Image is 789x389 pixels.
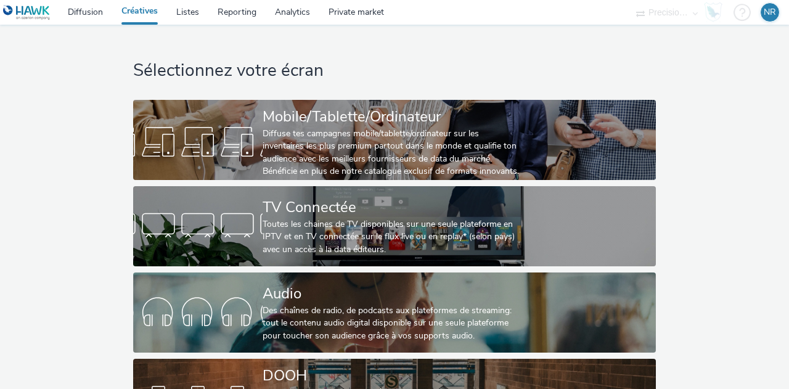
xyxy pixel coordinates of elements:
[263,365,521,387] div: DOOH
[133,100,656,180] a: Mobile/Tablette/OrdinateurDiffuse tes campagnes mobile/tablette/ordinateur sur les inventaires le...
[263,283,521,305] div: Audio
[704,2,727,22] a: Hawk Academy
[133,186,656,266] a: TV ConnectéeToutes les chaines de TV disponibles sur une seule plateforme en IPTV et en TV connec...
[263,197,521,218] div: TV Connectée
[133,59,656,83] h1: Sélectionnez votre écran
[263,106,521,128] div: Mobile/Tablette/Ordinateur
[263,305,521,342] div: Des chaînes de radio, de podcasts aux plateformes de streaming: tout le contenu audio digital dis...
[263,218,521,256] div: Toutes les chaines de TV disponibles sur une seule plateforme en IPTV et en TV connectée sur le f...
[133,272,656,353] a: AudioDes chaînes de radio, de podcasts aux plateformes de streaming: tout le contenu audio digita...
[704,2,722,22] img: Hawk Academy
[764,3,776,22] div: NR
[263,128,521,178] div: Diffuse tes campagnes mobile/tablette/ordinateur sur les inventaires les plus premium partout dan...
[3,5,51,20] img: undefined Logo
